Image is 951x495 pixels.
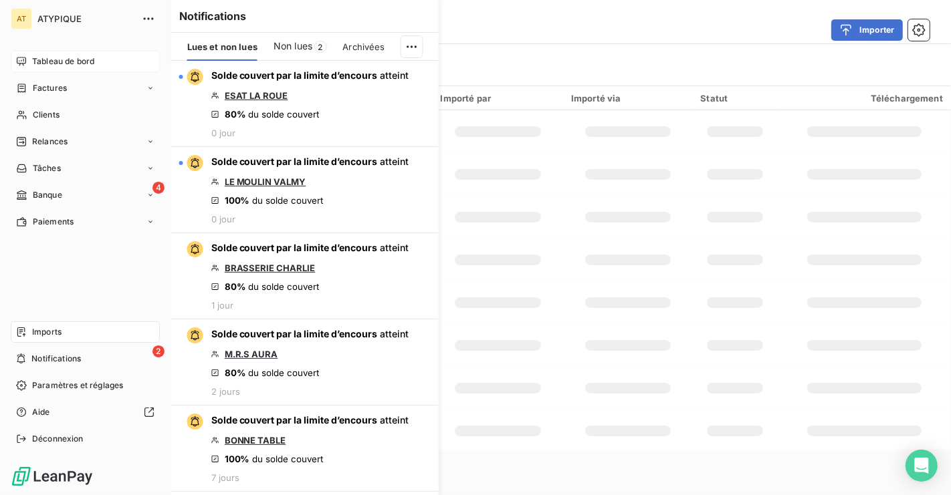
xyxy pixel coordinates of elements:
[152,345,165,357] span: 2
[32,406,50,418] span: Aide
[225,90,288,101] a: ESAT LA ROUE
[225,195,250,206] span: 100%
[32,136,68,148] span: Relances
[381,414,409,426] span: atteint
[211,128,235,138] span: 0 jour
[11,401,160,423] a: Aide
[786,93,943,104] div: Téléchargement
[171,319,439,405] button: Solde couvert par la limite d’encours atteintM.R.S AURA80% du solde couvert2 jours
[253,454,324,464] span: du solde couvert
[211,156,378,167] span: Solde couvert par la limite d’encours
[37,13,134,24] span: ATYPIQUE
[274,39,312,53] span: Non lues
[249,109,320,120] span: du solde couvert
[11,8,32,29] div: AT
[187,41,257,52] span: Lues et non lues
[440,93,554,104] div: Importé par
[225,454,250,464] span: 100%
[381,242,409,253] span: atteint
[211,386,240,397] span: 2 jours
[249,281,320,292] span: du solde couvert
[225,349,278,359] a: M.R.S AURA
[906,450,938,482] div: Open Intercom Messenger
[33,216,74,228] span: Paiements
[32,326,62,338] span: Imports
[171,233,439,319] button: Solde couvert par la limite d’encours atteintBRASSERIE CHARLIE80% du solde couvert1 jour
[249,367,320,378] span: du solde couvert
[225,109,246,120] span: 80%
[211,328,378,339] span: Solde couvert par la limite d’encours
[179,8,431,24] h6: Notifications
[211,214,235,224] span: 0 jour
[33,162,61,174] span: Tâches
[225,367,246,378] span: 80%
[342,41,385,52] span: Archivées
[211,300,233,311] span: 1 jour
[33,82,67,94] span: Factures
[700,93,769,104] div: Statut
[225,435,286,446] a: BONNE TABLE
[381,69,409,81] span: atteint
[33,109,60,121] span: Clients
[381,156,409,167] span: atteint
[211,69,378,81] span: Solde couvert par la limite d’encours
[33,189,62,201] span: Banque
[225,263,316,273] a: BRASSERIE CHARLIE
[32,55,94,67] span: Tableau de bord
[225,176,306,187] a: LE MOULIN VALMY
[171,405,439,492] button: Solde couvert par la limite d’encours atteintBONNE TABLE100% du solde couvert7 jours
[831,19,903,41] button: Importer
[171,147,439,233] button: Solde couvert par la limite d’encours atteintLE MOULIN VALMY100% du solde couvert0 jour
[571,93,685,104] div: Importé via
[152,182,165,194] span: 4
[32,433,84,445] span: Déconnexion
[171,61,439,147] button: Solde couvert par la limite d’encours atteintESAT LA ROUE80% du solde couvert0 jour
[314,41,326,53] span: 2
[211,414,378,426] span: Solde couvert par la limite d’encours
[32,379,123,391] span: Paramètres et réglages
[211,472,239,483] span: 7 jours
[31,353,81,365] span: Notifications
[381,328,409,339] span: atteint
[253,195,324,206] span: du solde couvert
[211,242,378,253] span: Solde couvert par la limite d’encours
[225,281,246,292] span: 80%
[11,466,94,487] img: Logo LeanPay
